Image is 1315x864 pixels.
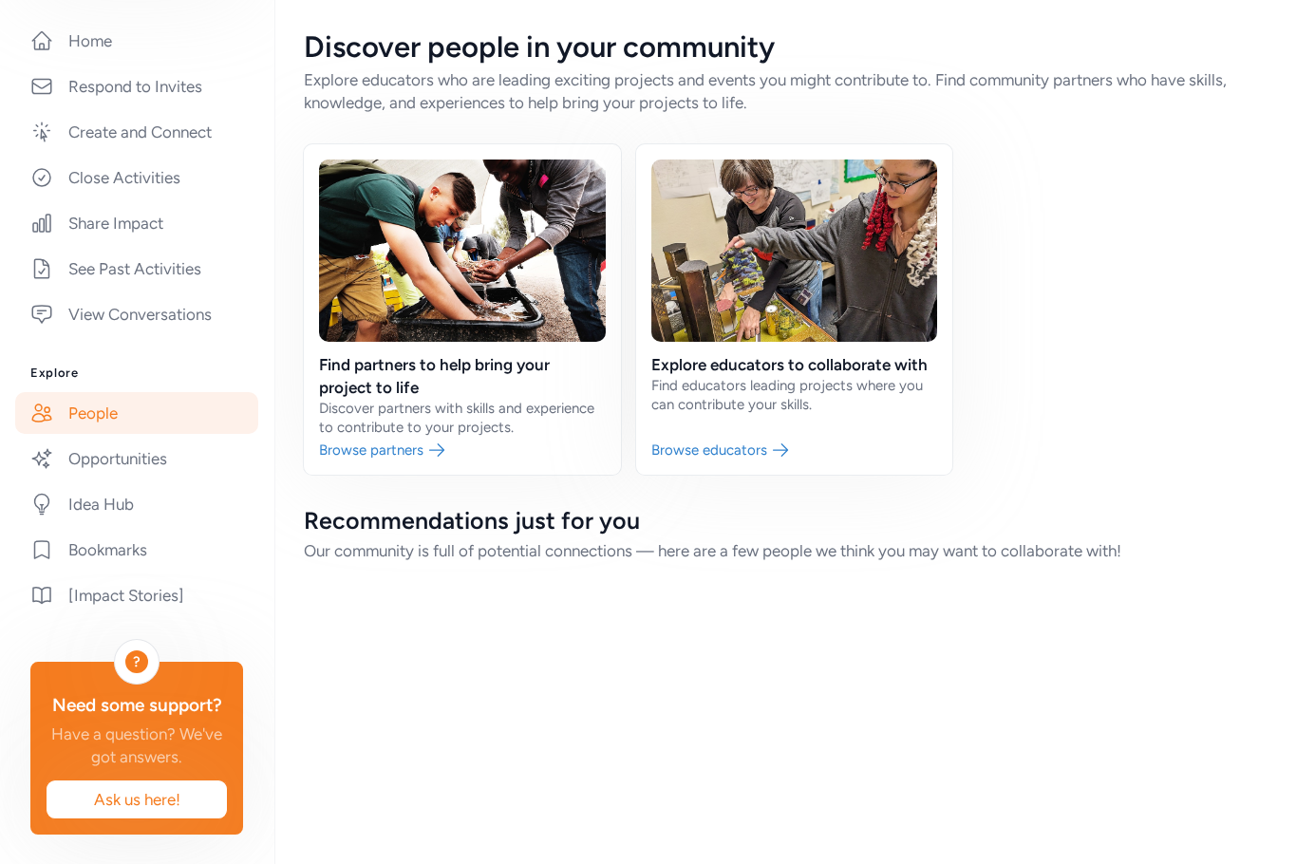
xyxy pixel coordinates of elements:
h3: Explore [30,366,243,381]
a: Share Impact [15,202,258,244]
div: Discover people in your community [304,30,1285,65]
div: Have a question? We've got answers. [46,723,228,768]
a: Close Activities [15,157,258,198]
a: Home [15,20,258,62]
a: Opportunities [15,438,258,479]
a: View Conversations [15,293,258,335]
div: Explore educators who are leading exciting projects and events you might contribute to. Find comm... [304,68,1285,114]
a: Idea Hub [15,483,258,525]
a: People [15,392,258,434]
a: Bookmarks [15,529,258,571]
a: Respond to Invites [15,66,258,107]
a: See Past Activities [15,248,258,290]
div: Our community is full of potential connections — here are a few people we think you may want to c... [304,539,1285,562]
a: Create and Connect [15,111,258,153]
div: Recommendations just for you [304,505,1285,535]
a: [Impact Stories] [15,574,258,616]
div: Need some support? [46,692,228,719]
span: Ask us here! [62,788,212,811]
div: ? [125,650,148,673]
button: Ask us here! [46,779,228,819]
